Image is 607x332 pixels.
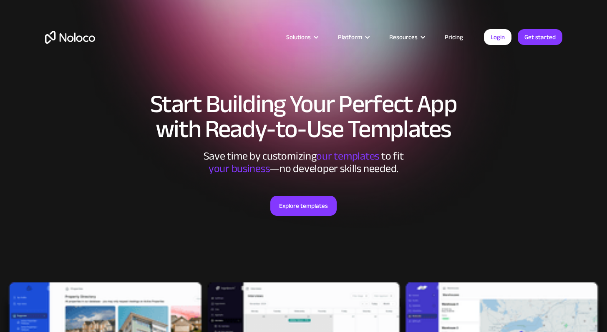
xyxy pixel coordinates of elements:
[338,32,362,42] div: Platform
[316,146,379,166] span: our templates
[276,32,327,42] div: Solutions
[270,196,337,216] a: Explore templates
[209,158,270,179] span: your business
[45,92,562,142] h1: Start Building Your Perfect App with Ready-to-Use Templates
[45,31,95,44] a: home
[518,29,562,45] a: Get started
[484,29,511,45] a: Login
[327,32,379,42] div: Platform
[379,32,434,42] div: Resources
[434,32,474,42] a: Pricing
[179,150,429,175] div: Save time by customizing to fit ‍ —no developer skills needed.
[389,32,418,42] div: Resources
[286,32,311,42] div: Solutions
